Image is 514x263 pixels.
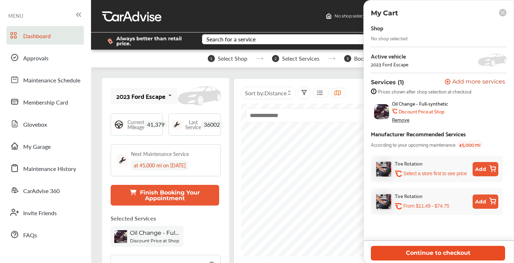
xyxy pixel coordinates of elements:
a: Approvals [6,48,84,67]
b: Discount Price at Shop [130,238,179,243]
a: Maintenance Schedule [6,70,84,89]
img: tire-rotation-thumb.jpg [376,194,391,209]
span: 36002 [201,121,223,128]
div: at 45,000 mi on [DATE] [131,160,188,170]
span: Dashboard [23,32,51,41]
span: 1 [208,55,215,62]
div: Manufacturer Recommended Services [371,129,466,138]
span: Always better than retail price. [116,36,191,46]
div: Tire Rotation [395,159,423,167]
p: My Cart [371,9,398,17]
a: FAQs [6,225,84,244]
span: 2 [272,55,279,62]
span: FAQs [23,231,37,240]
div: Tire Rotation [395,192,423,200]
span: Prices shown after shop selection at checkout [378,88,472,94]
span: Approvals [23,54,49,63]
img: dollor_label_vector.a70140d1.svg [107,38,113,44]
span: 41,379 [144,121,167,128]
span: Maintenance History [23,165,76,174]
span: My Garage [23,142,51,152]
a: Add more services [445,79,507,86]
img: placeholder_car.5a1ece94.svg [478,54,507,66]
img: header-home-logo.8d720a4f.svg [326,13,332,19]
div: Active vehicle [371,53,408,59]
a: CarAdvise 360 [6,181,84,199]
canvas: Map [241,103,491,256]
img: oil-change-thumb.jpg [374,104,389,119]
p: Select a store first to see price [403,170,467,177]
span: Distance [264,89,287,97]
span: No shop selected [334,13,370,19]
div: No shop selected [371,35,408,41]
span: Add more services [452,79,505,86]
img: stepper-arrow.e24c07c6.svg [256,57,263,60]
p: From $11.49 - $74.75 [403,203,449,209]
div: 2023 Ford Escape [116,92,165,100]
a: Glovebox [6,115,84,133]
span: Invite Friends [23,209,57,218]
span: Sort by : [245,89,287,97]
div: Next Maintenance Service [131,150,189,157]
img: placeholder_car.fcab19be.svg [178,86,221,106]
button: Add [473,194,498,209]
p: Selected Services [111,214,156,222]
img: stepper-arrow.e24c07c6.svg [328,57,336,60]
span: 45,000 mi [457,140,483,148]
button: Add more services [445,79,505,86]
a: Maintenance History [6,159,84,177]
span: Book Appointment [354,55,401,62]
a: Dashboard [6,26,84,45]
div: Search for a service [206,36,256,42]
img: maintenance_logo [172,120,182,130]
span: MENU [8,13,23,19]
p: Services (1) [371,79,404,86]
a: My Garage [6,137,84,155]
img: tire-rotation-thumb.jpg [376,162,391,177]
span: Oil Change - Full-synthetic [392,101,448,106]
div: Shop [371,23,383,32]
b: Discount Price at Shop [399,108,444,114]
span: Last Service [185,120,201,130]
span: According to your upcoming maintenance [371,140,455,148]
span: CarAdvise 360 [23,187,60,196]
span: Maintenance Schedule [23,76,80,85]
span: Current Mileage [127,120,144,130]
span: Select Shop [218,55,247,62]
a: Membership Card [6,92,84,111]
a: Invite Friends [6,203,84,222]
img: steering_logo [114,120,124,130]
img: oil-change-thumb.jpg [114,230,127,243]
img: info-strock.ef5ea3fe.svg [371,88,377,94]
button: Finish Booking Your Appointment [111,185,219,206]
button: Add [473,162,498,176]
button: Continue to checkout [371,246,505,261]
span: 3 [344,55,351,62]
span: Select Services [282,55,319,62]
span: Oil Change - Full-synthetic [130,229,180,236]
img: maintenance_logo [117,155,128,166]
div: 2023 Ford Escape [371,61,408,67]
div: Remove [392,117,409,122]
span: Membership Card [23,98,68,107]
span: Glovebox [23,120,47,130]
